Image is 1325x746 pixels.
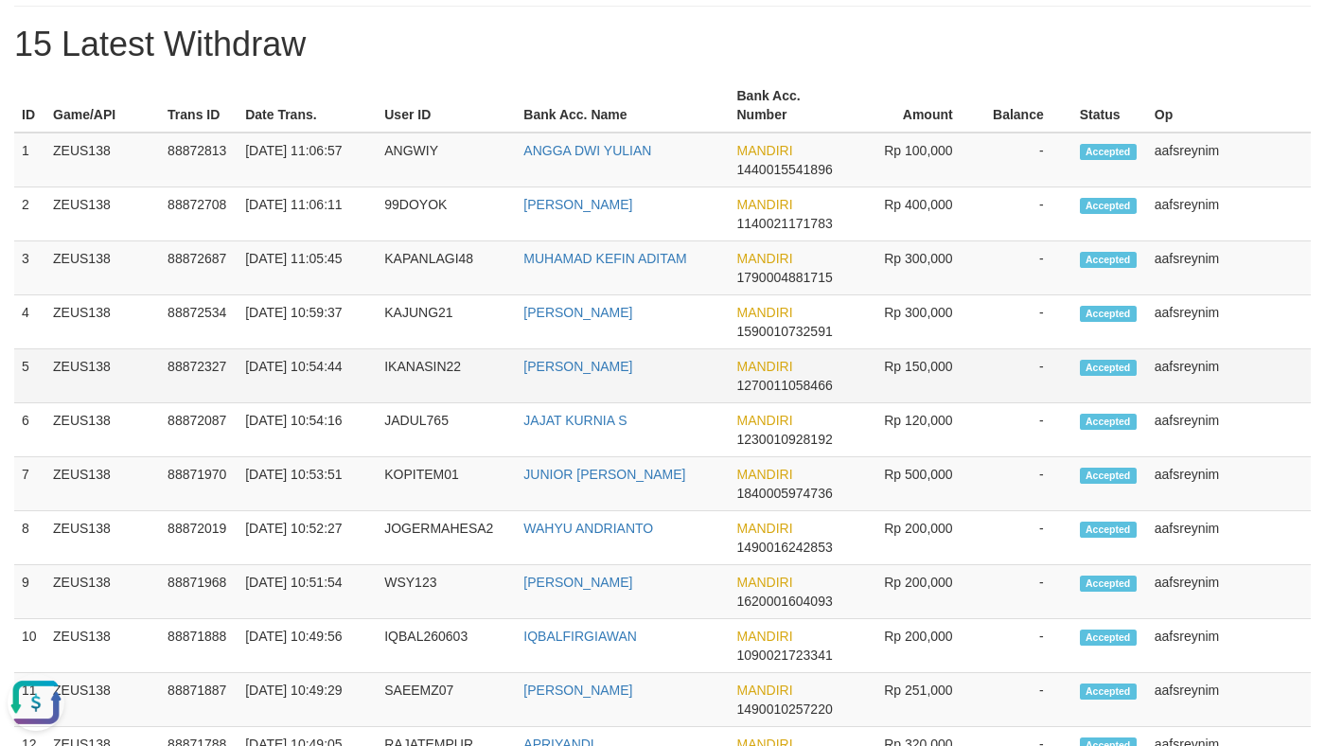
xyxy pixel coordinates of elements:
[238,565,377,619] td: [DATE] 10:51:54
[1147,403,1311,457] td: aafsreynim
[523,251,686,266] a: MUHAMAD KEFIN ADITAM
[45,403,160,457] td: ZEUS138
[1147,133,1311,187] td: aafsreynim
[238,511,377,565] td: [DATE] 10:52:27
[523,143,651,158] a: ANGGA DWI YULIAN
[736,486,832,501] span: Copy 1840005974736 to clipboard
[238,673,377,727] td: [DATE] 10:49:29
[1072,79,1147,133] th: Status
[516,79,729,133] th: Bank Acc. Name
[845,403,981,457] td: Rp 120,000
[736,594,832,609] span: Copy 1620001604093 to clipboard
[14,26,1311,63] h1: 15 Latest Withdraw
[1147,619,1311,673] td: aafsreynim
[160,403,238,457] td: 88872087
[14,349,45,403] td: 5
[14,619,45,673] td: 10
[8,8,64,64] button: Open LiveChat chat widget
[1080,414,1137,430] span: Accepted
[1080,522,1137,538] span: Accepted
[981,511,1072,565] td: -
[14,187,45,241] td: 2
[377,457,516,511] td: KOPITEM01
[1147,673,1311,727] td: aafsreynim
[736,143,792,158] span: MANDIRI
[736,467,792,482] span: MANDIRI
[523,467,685,482] a: JUNIOR [PERSON_NAME]
[845,673,981,727] td: Rp 251,000
[1080,360,1137,376] span: Accepted
[238,241,377,295] td: [DATE] 11:05:45
[845,457,981,511] td: Rp 500,000
[845,349,981,403] td: Rp 150,000
[160,241,238,295] td: 88872687
[45,457,160,511] td: ZEUS138
[14,565,45,619] td: 9
[160,79,238,133] th: Trans ID
[736,305,792,320] span: MANDIRI
[45,241,160,295] td: ZEUS138
[45,619,160,673] td: ZEUS138
[1080,630,1137,646] span: Accepted
[238,349,377,403] td: [DATE] 10:54:44
[981,187,1072,241] td: -
[736,162,832,177] span: Copy 1440015541896 to clipboard
[736,197,792,212] span: MANDIRI
[736,378,832,393] span: Copy 1270011058466 to clipboard
[736,702,832,717] span: Copy 1490010257220 to clipboard
[160,133,238,187] td: 88872813
[45,565,160,619] td: ZEUS138
[377,673,516,727] td: SAEEMZ07
[45,133,160,187] td: ZEUS138
[1080,576,1137,592] span: Accepted
[523,575,632,590] a: [PERSON_NAME]
[377,241,516,295] td: KAPANLAGI48
[14,295,45,349] td: 4
[845,79,981,133] th: Amount
[736,251,792,266] span: MANDIRI
[523,629,637,644] a: IQBALFIRGIAWAN
[238,187,377,241] td: [DATE] 11:06:11
[845,565,981,619] td: Rp 200,000
[981,133,1072,187] td: -
[45,349,160,403] td: ZEUS138
[1080,306,1137,322] span: Accepted
[377,403,516,457] td: JADUL765
[523,413,627,428] a: JAJAT KURNIA S
[160,349,238,403] td: 88872327
[523,683,632,698] a: [PERSON_NAME]
[160,457,238,511] td: 88871970
[238,457,377,511] td: [DATE] 10:53:51
[238,133,377,187] td: [DATE] 11:06:57
[1080,144,1137,160] span: Accepted
[845,619,981,673] td: Rp 200,000
[981,295,1072,349] td: -
[1147,349,1311,403] td: aafsreynim
[14,241,45,295] td: 3
[523,359,632,374] a: [PERSON_NAME]
[736,359,792,374] span: MANDIRI
[736,540,832,555] span: Copy 1490016242853 to clipboard
[736,432,832,447] span: Copy 1230010928192 to clipboard
[160,187,238,241] td: 88872708
[45,79,160,133] th: Game/API
[981,241,1072,295] td: -
[736,413,792,428] span: MANDIRI
[14,403,45,457] td: 6
[736,683,792,698] span: MANDIRI
[45,187,160,241] td: ZEUS138
[736,629,792,644] span: MANDIRI
[160,295,238,349] td: 88872534
[1147,79,1311,133] th: Op
[736,270,832,285] span: Copy 1790004881715 to clipboard
[377,619,516,673] td: IQBAL260603
[1080,468,1137,484] span: Accepted
[845,241,981,295] td: Rp 300,000
[981,349,1072,403] td: -
[377,511,516,565] td: JOGERMAHESA2
[981,457,1072,511] td: -
[845,295,981,349] td: Rp 300,000
[45,673,160,727] td: ZEUS138
[160,619,238,673] td: 88871888
[736,324,832,339] span: Copy 1590010732591 to clipboard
